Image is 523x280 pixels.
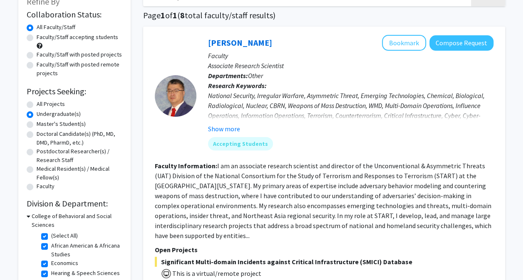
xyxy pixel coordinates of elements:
[37,130,122,147] label: Doctoral Candidate(s) (PhD, MD, DMD, PharmD, etc.)
[37,33,118,42] label: Faculty/Staff accepting students
[27,10,122,20] h2: Collaboration Status:
[173,10,177,20] span: 1
[171,269,261,278] span: This is a virtual/remote project
[37,165,122,182] label: Medical Resident(s) / Medical Fellow(s)
[37,147,122,165] label: Postdoctoral Researcher(s) / Research Staff
[208,61,493,71] p: Associate Research Scientist
[37,100,65,108] label: All Projects
[208,81,267,90] b: Research Keywords:
[208,124,240,134] button: Show more
[37,120,86,128] label: Master's Student(s)
[51,231,78,240] label: (Select All)
[32,212,122,229] h3: College of Behavioral and Social Sciences
[6,243,35,274] iframe: Chat
[37,50,122,59] label: Faculty/Staff with posted projects
[429,35,493,51] button: Compose Request to Steve Sin
[37,23,75,32] label: All Faculty/Staff
[37,110,81,118] label: Undergraduate(s)
[208,71,248,80] b: Departments:
[51,269,120,278] label: Hearing & Speech Sciences
[155,162,491,240] fg-read-more: I am an associate research scientist and director of the Unconventional & Asymmetric Threats (UAT...
[208,51,493,61] p: Faculty
[37,182,55,191] label: Faculty
[143,10,505,20] h1: Page of ( total faculty/staff results)
[382,35,426,51] button: Add Steve Sin to Bookmarks
[27,86,122,96] h2: Projects Seeking:
[155,245,493,255] p: Open Projects
[37,60,122,78] label: Faculty/Staff with posted remote projects
[208,137,273,150] mat-chip: Accepting Students
[51,259,78,268] label: Economics
[180,10,185,20] span: 8
[208,91,493,130] div: National Security, Irregular Warfare, Asymmetric Threat, Emerging Technologies, Chemical, Biologi...
[155,162,217,170] b: Faculty Information:
[155,257,493,267] span: Significant Multi-domain Incidents against Critical Infrastructure (SMICI) Database
[27,199,122,209] h2: Division & Department:
[51,241,120,259] label: African American & Africana Studies
[208,37,272,48] a: [PERSON_NAME]
[161,10,165,20] span: 1
[248,71,263,80] span: Other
